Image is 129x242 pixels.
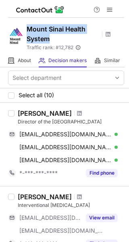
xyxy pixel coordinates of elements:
div: [PERSON_NAME] [18,193,72,201]
button: Reveal Button [86,214,118,222]
span: About [18,57,31,64]
img: b130912bd42b2b92025747d346bc932d [8,28,24,44]
div: [PERSON_NAME] [18,109,72,117]
span: Traffic rank: # 12,782 [27,45,73,50]
span: [EMAIL_ADDRESS][DOMAIN_NAME] [19,214,81,221]
div: Interventional [MEDICAL_DATA] [18,202,124,209]
h1: Mount Sinai Health System [27,24,99,44]
button: Reveal Button [86,169,118,177]
img: ContactOut v5.3.10 [16,5,64,15]
div: Select department [12,74,62,82]
span: Select all (10) [19,92,54,98]
span: [EMAIL_ADDRESS][DOMAIN_NAME] [19,227,103,234]
span: [EMAIL_ADDRESS][DOMAIN_NAME] [19,156,112,164]
div: Director of the [GEOGRAPHIC_DATA] [18,118,124,125]
span: Similar [104,57,120,64]
span: [EMAIL_ADDRESS][DOMAIN_NAME] [19,131,112,138]
span: Decision makers [48,57,87,64]
span: [EMAIL_ADDRESS][DOMAIN_NAME] [19,144,112,151]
